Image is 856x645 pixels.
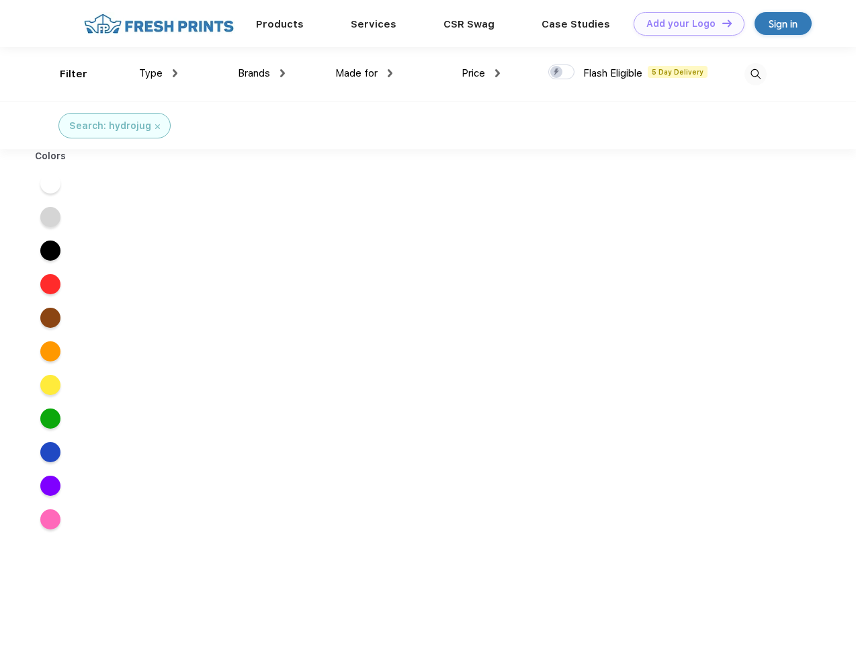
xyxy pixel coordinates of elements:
[139,67,163,79] span: Type
[155,124,160,129] img: filter_cancel.svg
[256,18,304,30] a: Products
[583,67,642,79] span: Flash Eligible
[722,19,732,27] img: DT
[769,16,798,32] div: Sign in
[462,67,485,79] span: Price
[388,69,392,77] img: dropdown.png
[495,69,500,77] img: dropdown.png
[25,149,77,163] div: Colors
[280,69,285,77] img: dropdown.png
[173,69,177,77] img: dropdown.png
[744,63,767,85] img: desktop_search.svg
[755,12,812,35] a: Sign in
[335,67,378,79] span: Made for
[80,12,238,36] img: fo%20logo%202.webp
[238,67,270,79] span: Brands
[69,119,151,133] div: Search: hydrojug
[648,66,708,78] span: 5 Day Delivery
[60,67,87,82] div: Filter
[646,18,716,30] div: Add your Logo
